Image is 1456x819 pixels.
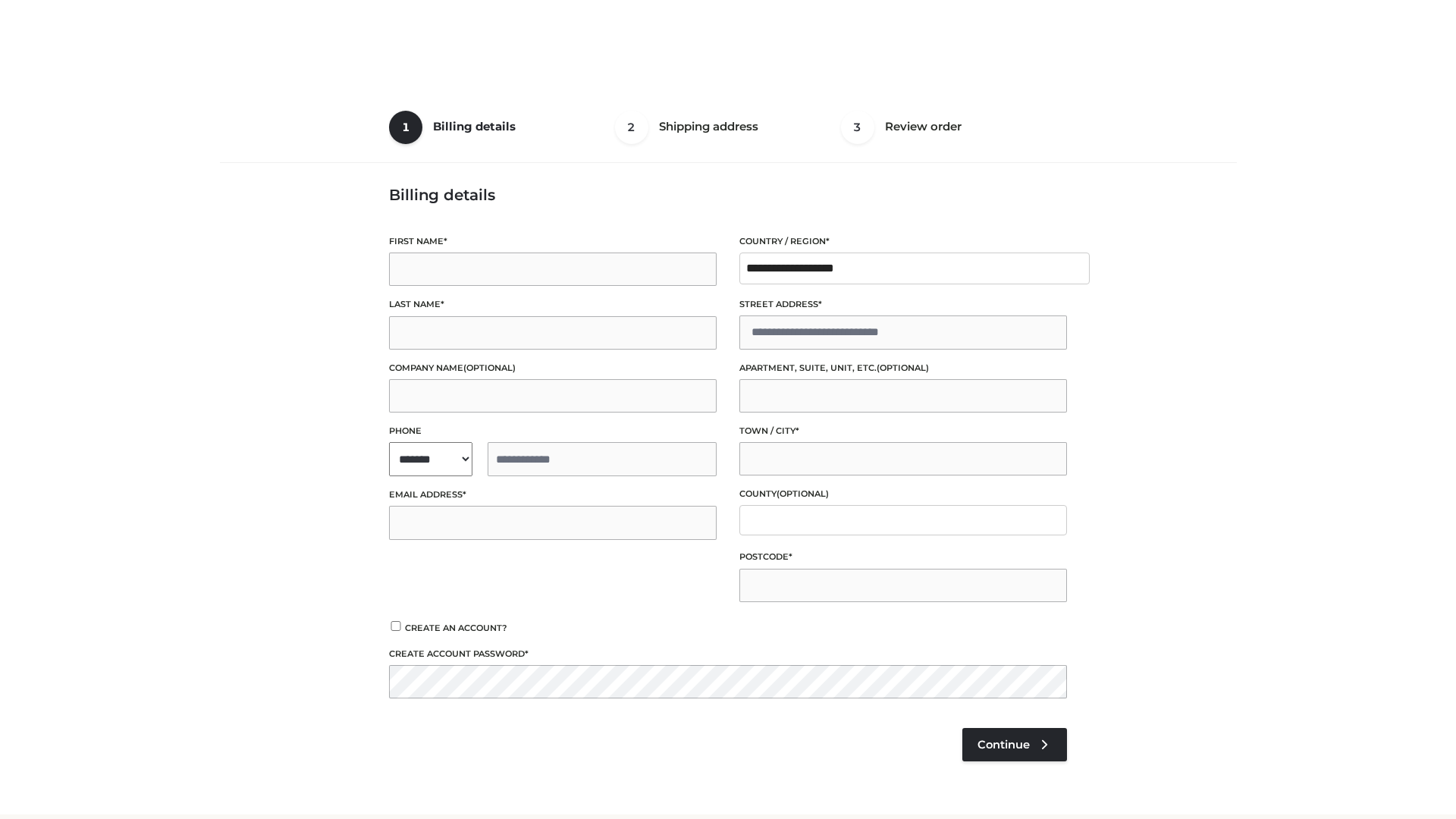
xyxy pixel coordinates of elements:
label: County [739,487,1067,501]
label: Company name [389,361,717,375]
span: 1 [389,111,422,144]
label: Phone [389,424,717,438]
label: Town / City [739,424,1067,438]
span: (optional) [877,362,929,373]
label: Country / Region [739,234,1067,249]
label: Postcode [739,550,1067,564]
span: (optional) [463,362,516,373]
input: Create an account? [389,621,403,631]
span: Review order [885,119,962,133]
span: 2 [615,111,648,144]
span: 3 [841,111,874,144]
label: First name [389,234,717,249]
span: Shipping address [659,119,758,133]
label: Create account password [389,647,1067,661]
h3: Billing details [389,186,1067,204]
label: Apartment, suite, unit, etc. [739,361,1067,375]
span: Continue [977,738,1030,752]
span: Create an account? [405,623,507,633]
label: Email address [389,488,717,502]
span: Billing details [433,119,516,133]
label: Street address [739,297,1067,312]
label: Last name [389,297,717,312]
span: (optional) [777,488,829,499]
a: Continue [962,728,1067,761]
